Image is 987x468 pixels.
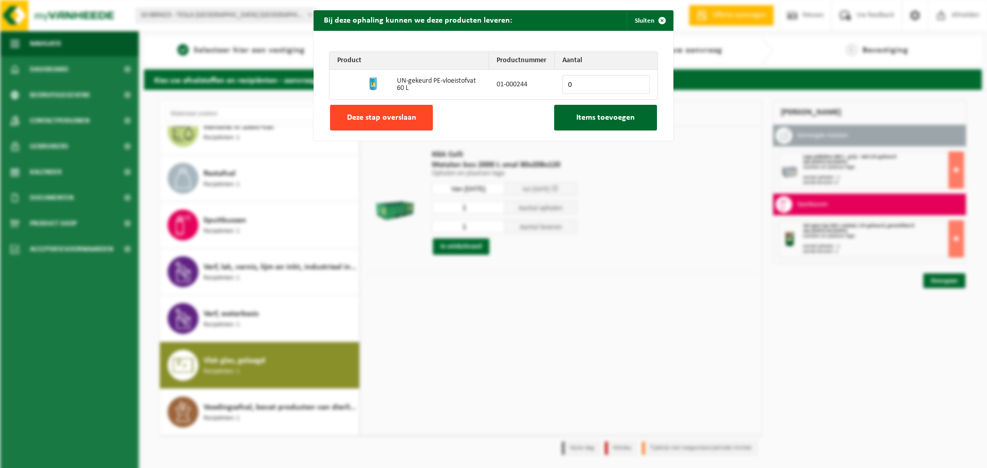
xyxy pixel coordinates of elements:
button: Deze stap overslaan [330,105,433,130]
span: Items toevoegen [576,114,635,122]
img: 01-000244 [365,76,381,92]
td: 01-000244 [489,70,555,99]
span: Deze stap overslaan [347,114,416,122]
th: Aantal [555,52,657,70]
button: Sluiten [627,10,672,31]
h2: Bij deze ophaling kunnen we deze producten leveren: [314,10,522,30]
td: UN-gekeurd PE-vloeistofvat 60 L [389,70,489,99]
button: Items toevoegen [554,105,657,130]
th: Product [330,52,489,70]
th: Productnummer [489,52,555,70]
